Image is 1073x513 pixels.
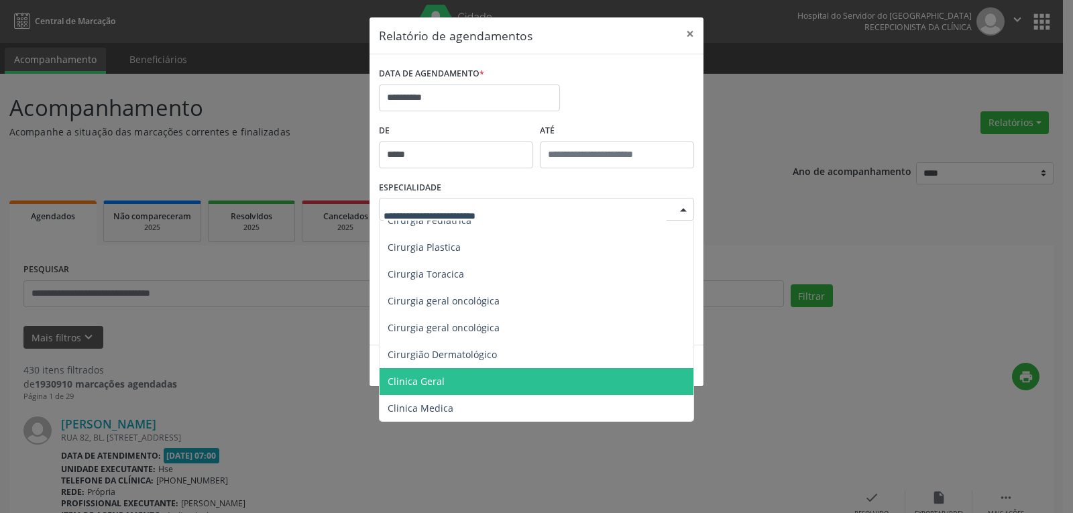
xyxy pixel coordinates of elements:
[540,121,694,141] label: ATÉ
[388,321,500,334] span: Cirurgia geral oncológica
[677,17,703,50] button: Close
[388,375,445,388] span: Clinica Geral
[388,214,471,227] span: Cirurgia Pediatrica
[388,241,461,253] span: Cirurgia Plastica
[388,268,464,280] span: Cirurgia Toracica
[388,294,500,307] span: Cirurgia geral oncológica
[388,402,453,414] span: Clinica Medica
[379,178,441,198] label: ESPECIALIDADE
[388,348,497,361] span: Cirurgião Dermatológico
[379,121,533,141] label: De
[379,64,484,84] label: DATA DE AGENDAMENTO
[379,27,532,44] h5: Relatório de agendamentos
